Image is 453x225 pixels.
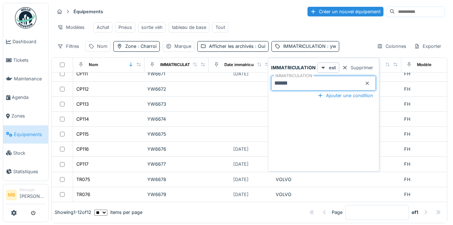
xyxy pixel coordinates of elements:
strong: Équipements [71,8,106,15]
div: VOLVO [276,191,334,198]
div: Modèle [417,62,432,68]
div: Showing 1 - 12 of 12 [55,209,91,216]
div: Pneus [118,24,132,31]
span: : yw [326,44,336,49]
img: Badge_color-CXgf-gQk.svg [15,7,36,29]
div: IMMATRICULATION [160,62,197,68]
div: Modèles [54,22,88,32]
div: Zone [125,43,157,50]
div: Nom [97,43,107,50]
div: VOLVO [276,176,334,183]
span: Agenda [12,94,45,101]
div: sortie véh [141,24,163,31]
div: IMMATRICULATION [283,43,336,50]
span: Zones [11,112,45,119]
div: CP117 [76,161,88,167]
div: YW6678 [147,176,206,183]
strong: of 1 [412,209,418,216]
div: tableau de base [172,24,206,31]
div: Supprimer [339,63,376,72]
div: YW6672 [147,86,206,92]
div: Page [332,209,342,216]
div: Nom [89,62,98,68]
div: Manager [20,187,45,192]
div: CP111 [76,70,88,77]
span: : Charroi [136,44,157,49]
li: MB [6,190,17,200]
div: CP116 [76,146,89,152]
div: Afficher les archivés [209,43,265,50]
div: Filtres [54,41,82,51]
div: Créer un nouvel équipement [307,7,383,16]
div: CP114 [76,116,89,122]
label: IMMATRICULATION [274,73,314,79]
div: [DATE] [233,146,249,152]
div: [DATE] [233,176,249,183]
div: YW6679 [147,191,206,198]
div: Marque [174,43,191,50]
div: Date immatriculation (1ere) [224,62,276,68]
div: [DATE] [233,191,249,198]
span: Équipements [14,131,45,138]
div: Tout [215,24,225,31]
strong: est [329,64,336,71]
div: Exporter [411,41,444,51]
li: [PERSON_NAME] [20,187,45,202]
span: Stock [13,150,45,156]
div: [DATE] [233,161,249,167]
span: Statistiques [13,168,45,175]
div: items per page [94,209,142,216]
div: Colonnes [374,41,409,51]
div: CP112 [76,86,89,92]
span: Dashboard [12,38,45,45]
div: YW6673 [147,101,206,107]
div: Ajouter une condition [315,91,376,100]
div: [DATE] [233,70,249,77]
div: YW6677 [147,161,206,167]
span: Tickets [13,57,45,64]
span: Maintenance [14,75,45,82]
div: YW6674 [147,116,206,122]
div: CP113 [76,101,89,107]
div: Achat [97,24,109,31]
div: YW6675 [147,131,206,137]
span: : Oui [254,44,265,49]
strong: IMMATRICULATION [271,64,316,71]
div: TR076 [76,191,90,198]
div: YW6676 [147,146,206,152]
div: YW6671 [147,70,206,77]
div: TR075 [76,176,90,183]
div: CP115 [76,131,89,137]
